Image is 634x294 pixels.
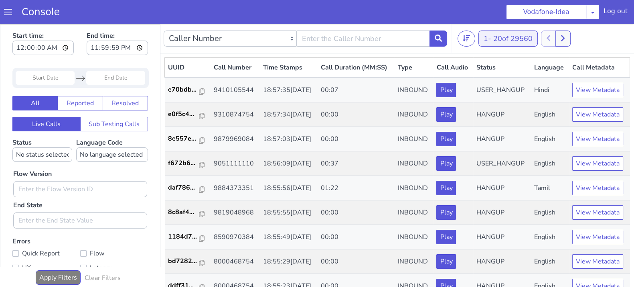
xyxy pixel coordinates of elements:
input: Enter the End State Value [13,188,147,204]
td: 18:55:49[DATE] [260,201,318,225]
label: End time: [87,4,148,33]
td: 8590970384 [211,201,260,225]
td: INBOUND [395,78,433,103]
td: 18:57:35[DATE] [260,53,318,78]
td: 00:00 [318,250,395,274]
input: End time: [87,16,148,31]
td: English [531,127,569,152]
a: 1184d7... [168,208,207,217]
td: 9819048968 [211,176,260,201]
td: USER_HANGUP [473,127,531,152]
button: View Metadata [572,255,623,269]
td: HANGUP [473,225,531,250]
button: Play [436,108,456,122]
button: Sub Testing Calls [80,93,148,107]
td: 18:57:34[DATE] [260,78,318,103]
td: Hindi [531,53,569,78]
td: 8000468754 [211,250,260,274]
td: 00:00 [318,225,395,250]
label: End State [13,176,43,186]
button: Play [436,255,456,269]
select: Status [12,123,72,138]
button: 1- 20of 29560 [478,6,538,22]
td: 18:55:55[DATE] [260,176,318,201]
td: HANGUP [473,103,531,127]
th: Type [395,34,433,54]
td: 8000468754 [211,225,260,250]
button: All [12,72,58,86]
a: 8e557e... [168,110,207,119]
button: Play [436,59,456,73]
td: HANGUP [473,176,531,201]
td: 18:55:23[DATE] [260,250,318,274]
div: Log out [604,6,628,19]
label: UX [12,238,80,249]
td: English [531,201,569,225]
h6: Clear Filters [85,250,121,258]
td: 00:00 [318,78,395,103]
button: Live Calls [12,93,81,107]
p: f672b6... [168,134,199,144]
td: 00:37 [318,127,395,152]
td: 9879969084 [211,103,260,127]
td: HANGUP [473,78,531,103]
button: View Metadata [572,108,623,122]
button: Reported [57,72,103,86]
p: e0f5c4... [168,85,199,95]
button: View Metadata [572,83,623,98]
a: f672b6... [168,134,207,144]
p: daf786... [168,159,199,168]
a: daf786... [168,159,207,168]
td: English [531,176,569,201]
span: 20 of 29560 [493,10,533,19]
label: Flow Version [13,145,52,155]
p: bd7282... [168,232,199,242]
input: Enter the Caller Number [297,6,430,22]
td: 00:00 [318,201,395,225]
th: UUID [165,34,211,54]
p: 1184d7... [168,208,199,217]
td: INBOUND [395,53,433,78]
label: Quick Report [12,224,80,235]
button: View Metadata [572,206,623,220]
a: e0f5c4... [168,85,207,95]
td: INBOUND [395,250,433,274]
button: Play [436,181,456,196]
th: Call Metadata [569,34,630,54]
select: Language Code [76,123,148,138]
th: Call Duration (MM:SS) [318,34,395,54]
th: Status [473,34,531,54]
td: USER_HANGUP [473,53,531,78]
td: INBOUND [395,127,433,152]
input: Enter the Flow Version ID [13,157,147,173]
input: Start time: [12,16,74,31]
td: INBOUND [395,225,433,250]
button: Play [436,132,456,147]
td: English [531,78,569,103]
a: bd7282... [168,232,207,242]
td: 00:07 [318,53,395,78]
a: e70bdb... [168,61,207,70]
button: Play [436,230,456,245]
td: INBOUND [395,176,433,201]
label: Start time: [12,4,74,33]
th: Time Stamps [260,34,318,54]
label: Status [12,114,72,138]
td: INBOUND [395,103,433,127]
td: 18:57:03[DATE] [260,103,318,127]
td: English [531,103,569,127]
a: 8c8af4... [168,183,207,193]
p: e70bdb... [168,61,199,70]
td: HANGUP [473,201,531,225]
td: 9884373351 [211,152,260,176]
td: 00:00 [318,176,395,201]
td: 18:56:09[DATE] [260,127,318,152]
td: HANGUP [473,250,531,274]
td: 9410105544 [211,53,260,78]
th: Language [531,34,569,54]
p: 8e557e... [168,110,199,119]
td: 00:00 [318,103,395,127]
button: View Metadata [572,132,623,147]
td: Tamil [531,152,569,176]
button: Play [436,157,456,171]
